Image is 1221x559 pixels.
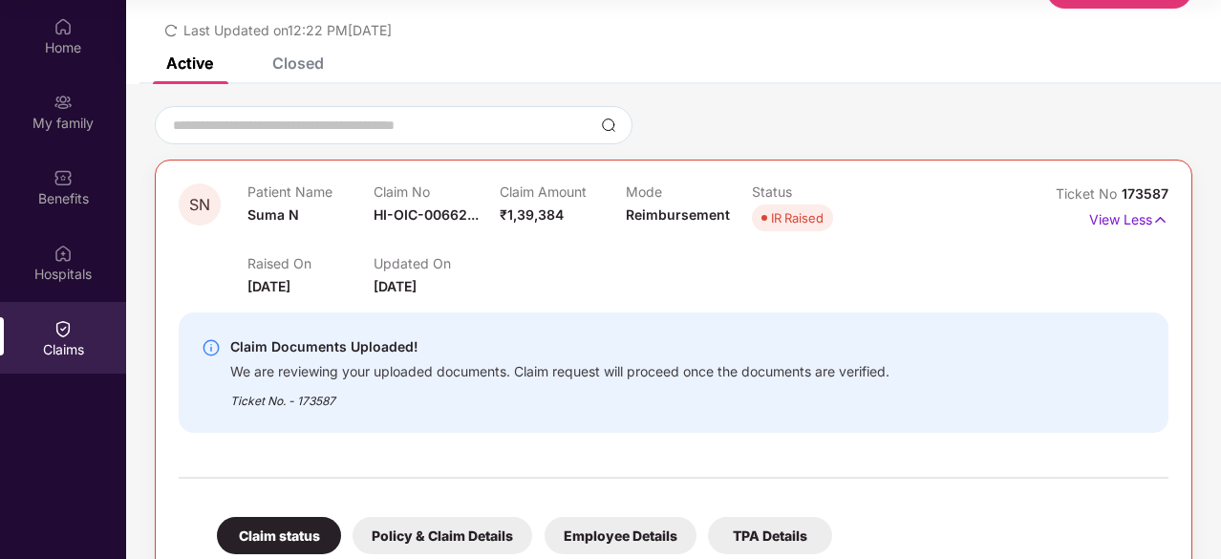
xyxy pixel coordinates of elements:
[247,255,374,271] p: Raised On
[164,22,178,38] span: redo
[183,22,392,38] span: Last Updated on 12:22 PM[DATE]
[202,338,221,357] img: svg+xml;base64,PHN2ZyBpZD0iSW5mby0yMHgyMCIgeG1sbnM9Imh0dHA6Ly93d3cudzMub3JnLzIwMDAvc3ZnIiB3aWR0aD...
[374,255,500,271] p: Updated On
[54,244,73,263] img: svg+xml;base64,PHN2ZyBpZD0iSG9zcGl0YWxzIiB4bWxucz0iaHR0cDovL3d3dy53My5vcmcvMjAwMC9zdmciIHdpZHRoPS...
[230,335,889,358] div: Claim Documents Uploaded!
[1122,185,1168,202] span: 173587
[189,197,210,213] span: SN
[54,93,73,112] img: svg+xml;base64,PHN2ZyB3aWR0aD0iMjAiIGhlaWdodD0iMjAiIHZpZXdCb3g9IjAgMCAyMCAyMCIgZmlsbD0ibm9uZSIgeG...
[217,517,341,554] div: Claim status
[54,168,73,187] img: svg+xml;base64,PHN2ZyBpZD0iQmVuZWZpdHMiIHhtbG5zPSJodHRwOi8vd3d3LnczLm9yZy8yMDAwL3N2ZyIgd2lkdGg9Ij...
[230,358,889,380] div: We are reviewing your uploaded documents. Claim request will proceed once the documents are verif...
[752,183,878,200] p: Status
[247,278,290,294] span: [DATE]
[500,183,626,200] p: Claim Amount
[166,54,213,73] div: Active
[230,380,889,410] div: Ticket No. - 173587
[771,208,824,227] div: IR Raised
[500,206,564,223] span: ₹1,39,384
[272,54,324,73] div: Closed
[374,206,479,223] span: HI-OIC-00662...
[247,183,374,200] p: Patient Name
[626,183,752,200] p: Mode
[708,517,832,554] div: TPA Details
[601,118,616,133] img: svg+xml;base64,PHN2ZyBpZD0iU2VhcmNoLTMyeDMyIiB4bWxucz0iaHR0cDovL3d3dy53My5vcmcvMjAwMC9zdmciIHdpZH...
[1056,185,1122,202] span: Ticket No
[353,517,532,554] div: Policy & Claim Details
[54,319,73,338] img: svg+xml;base64,PHN2ZyBpZD0iQ2xhaW0iIHhtbG5zPSJodHRwOi8vd3d3LnczLm9yZy8yMDAwL3N2ZyIgd2lkdGg9IjIwIi...
[247,206,299,223] span: Suma N
[1152,209,1168,230] img: svg+xml;base64,PHN2ZyB4bWxucz0iaHR0cDovL3d3dy53My5vcmcvMjAwMC9zdmciIHdpZHRoPSIxNyIgaGVpZ2h0PSIxNy...
[374,278,417,294] span: [DATE]
[54,17,73,36] img: svg+xml;base64,PHN2ZyBpZD0iSG9tZSIgeG1sbnM9Imh0dHA6Ly93d3cudzMub3JnLzIwMDAvc3ZnIiB3aWR0aD0iMjAiIG...
[626,206,730,223] span: Reimbursement
[1089,204,1168,230] p: View Less
[545,517,696,554] div: Employee Details
[374,183,500,200] p: Claim No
